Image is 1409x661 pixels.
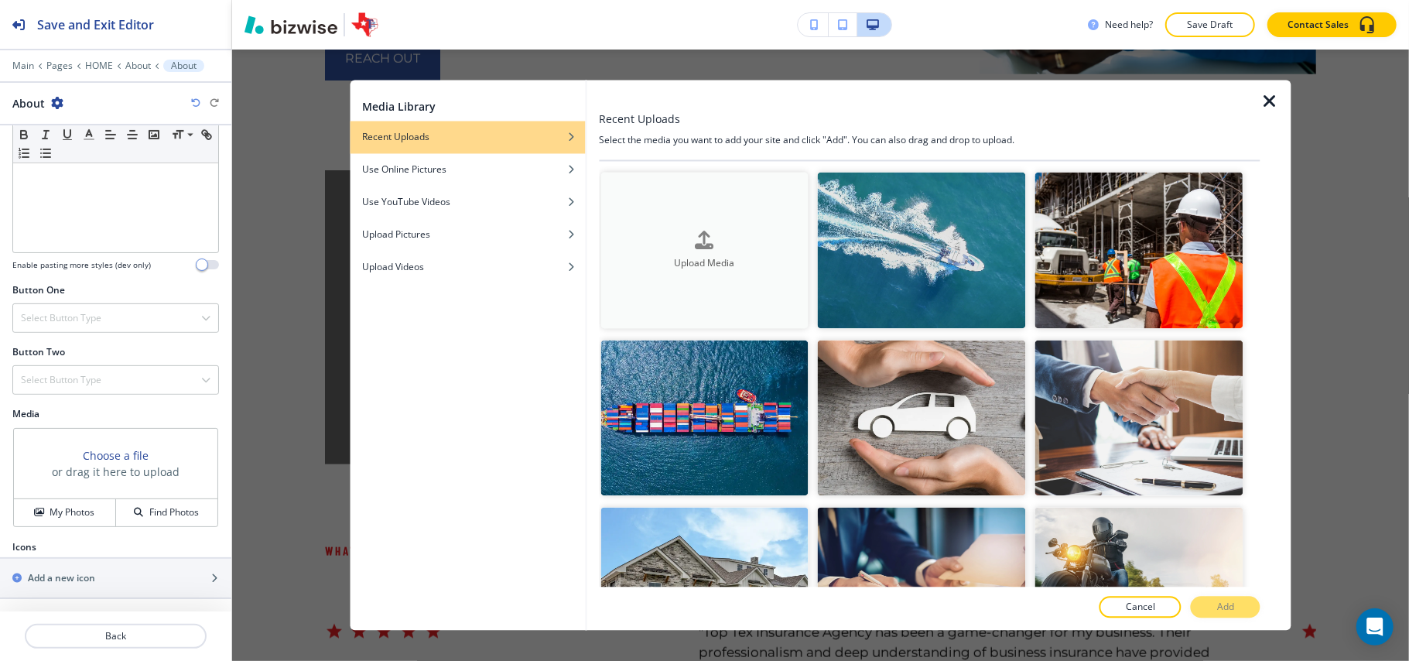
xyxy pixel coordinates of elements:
h4: Upload Pictures [362,228,430,242]
button: About [163,60,204,72]
button: HOME [85,60,113,71]
button: About [125,60,151,71]
button: Upload Media [600,173,809,329]
button: Upload Videos [350,252,585,284]
button: Main [12,60,34,71]
button: Use YouTube Videos [350,187,585,219]
h2: Button Two [12,345,65,359]
h3: or drag it here to upload [52,464,180,480]
button: My Photos [14,499,116,526]
h2: Add a new icon [28,571,95,585]
p: About [171,60,197,71]
h2: About [12,95,45,111]
h2: Media [12,407,219,421]
h2: Button One [12,283,65,297]
h2: Media Library [362,99,436,115]
button: Cancel [1099,597,1182,618]
h4: Use Online Pictures [362,163,446,177]
h3: Need help? [1105,18,1153,32]
p: Contact Sales [1288,18,1349,32]
button: Save Draft [1165,12,1255,37]
button: Recent Uploads [350,122,585,154]
img: Bizwise Logo [245,15,337,34]
img: Your Logo [351,12,378,37]
h4: Upload Videos [362,261,424,275]
p: Save Draft [1185,18,1235,32]
p: Back [26,629,205,643]
h4: Upload Media [600,256,809,270]
h2: Save and Exit Editor [37,15,154,34]
button: Use Online Pictures [350,154,585,187]
p: Cancel [1126,601,1155,615]
button: Find Photos [116,499,217,526]
h2: Icons [12,540,36,554]
h4: My Photos [50,505,94,519]
h4: Select the media you want to add your site and click "Add". You can also drag and drop to upload. [599,134,1260,148]
h4: Find Photos [149,505,199,519]
button: Pages [46,60,73,71]
h4: Select Button Type [21,311,101,325]
button: Contact Sales [1267,12,1397,37]
h4: Enable pasting more styles (dev only) [12,259,151,271]
button: Back [25,624,207,649]
h4: Use YouTube Videos [362,196,450,210]
h3: Recent Uploads [599,111,680,128]
div: Choose a fileor drag it here to uploadMy PhotosFind Photos [12,427,219,528]
h4: Select Button Type [21,373,101,387]
button: Upload Pictures [350,219,585,252]
div: Open Intercom Messenger [1356,608,1394,646]
button: Choose a file [83,447,149,464]
h4: Recent Uploads [362,131,429,145]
